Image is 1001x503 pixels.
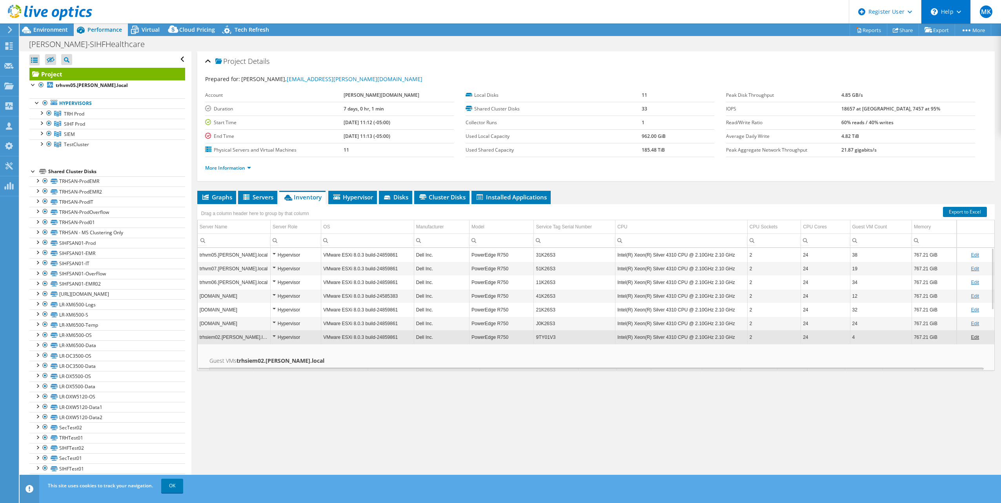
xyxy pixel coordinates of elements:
td: Column Manufacturer, Value Dell Inc. [414,317,469,330]
div: Memory [914,222,931,232]
td: Column CPU Cores, Value 24 [801,248,850,262]
span: MK [980,5,992,18]
td: Model Column [470,220,534,234]
td: Column Model, Value PowerEdge R750 [470,275,534,289]
a: LR-DXW5120-OS [29,392,185,402]
a: Edit [971,252,979,258]
a: Export [919,24,955,36]
td: CPU Sockets Column [747,220,801,234]
td: Column Model, Value PowerEdge R750 [470,303,534,317]
td: Column CPU Sockets, Value 2 [747,317,801,330]
td: Column Manufacturer, Value Dell Inc. [414,262,469,275]
a: Export to Excel [943,207,987,217]
a: Reports [850,24,887,36]
a: LR-DXW5120-Data2 [29,412,185,422]
td: Column Manufacturer, Filter cell [414,233,469,247]
a: TRHTest01 [29,433,185,443]
div: Manufacturer [416,222,444,232]
a: SecTest01 [29,453,185,463]
td: Server Name Column [198,220,270,234]
a: OK [161,479,183,493]
td: Column Server Role, Value Hypervisor [270,330,321,344]
td: Column Manufacturer, Value Dell Inc. [414,289,469,303]
td: Column OS, Value VMware ESXi 8.0.3 build-24859861 [321,262,414,275]
a: Edit [971,293,979,299]
span: Virtual [142,26,160,33]
td: Column Model, Value PowerEdge R750 [470,317,534,330]
div: Server Role [273,222,297,232]
td: Column CPU, Value Intel(R) Xeon(R) Silver 4310 CPU @ 2.10GHz 2.10 GHz [615,262,748,275]
td: Column Service Tag Serial Number, Value 9TY01V3 [534,330,615,344]
td: Guest VM Count Column [850,220,912,234]
label: Peak Disk Throughput [726,91,841,99]
td: Column CPU Sockets, Value 2 [747,303,801,317]
td: Column CPU Cores, Value 24 [801,317,850,330]
a: SIHFSAN01-OverFlow [29,269,185,279]
td: Manufacturer Column [414,220,469,234]
a: TRHTest02 [29,474,185,484]
td: Column Guest VM Count, Value 4 [850,330,912,344]
td: Column Server Role, Value Hypervisor [270,317,321,330]
label: Prepared for: [205,75,240,83]
td: Column Guest VM Count, Value 12 [850,289,912,303]
a: TRH Prod [29,109,185,119]
td: Column CPU, Value Intel(R) Xeon(R) Silver 4310 CPU @ 2.10GHz 2.10 GHz [615,330,748,344]
div: CPU Cores [803,222,827,232]
div: CPU Sockets [750,222,777,232]
td: Column OS, Value VMware ESXi 8.0.3 build-24859861 [321,330,414,344]
a: SIHF Prod [29,119,185,129]
label: Account [205,91,344,99]
a: LR-XM6500-Temp [29,320,185,330]
b: 1 [642,119,644,126]
td: Column OS, Value VMware ESXi 8.0.3 build-24859861 [321,248,414,262]
b: 21.87 gigabits/s [841,147,877,153]
span: Installed Applications [475,193,547,201]
a: SIHFTest01 [29,463,185,474]
div: Hypervisor [273,278,319,287]
label: Used Local Capacity [466,132,642,140]
a: Edit [971,335,979,340]
a: TestCluster [29,139,185,150]
td: Column Server Role, Value Hypervisor [270,262,321,275]
td: Column Memory, Value 767.21 GiB [912,330,956,344]
span: Cloud Pricing [179,26,215,33]
a: TRHSAN-ProdEMR [29,176,185,186]
b: [DATE] 11:13 (-05:00) [344,133,390,139]
td: Column Model, Filter cell [470,233,534,247]
label: End Time [205,132,344,140]
td: Column Model, Value PowerEdge R750 [470,330,534,344]
td: Column OS, Value VMware ESXi 8.0.3 build-24859861 [321,275,414,289]
a: SIEM [29,129,185,139]
label: Read/Write Ratio [726,119,841,127]
td: Column CPU Cores, Value 24 [801,303,850,317]
td: OS Column [321,220,414,234]
a: LR-DX5500-Data [29,382,185,392]
div: Guest VM Count [852,222,887,232]
div: Data grid [197,204,995,371]
td: Column CPU Sockets, Value 2 [747,248,801,262]
a: LR-XM6500-S [29,309,185,320]
td: Column Server Role, Value Hypervisor [270,248,321,262]
a: SIHFSAN01-IT [29,258,185,268]
label: Used Shared Capacity [466,146,642,154]
td: Column CPU Sockets, Value 2 [747,289,801,303]
b: 60% reads / 40% writes [841,119,894,126]
td: Column Service Tag Serial Number, Value 51K26S3 [534,262,615,275]
td: Column CPU, Value Intel(R) Xeon(R) Silver 4310 CPU @ 2.10GHz 2.10 GHz [615,248,748,262]
td: Column Server Name, Value trhsiem02.touchette.local [198,330,270,344]
td: Column Server Role, Value Hypervisor [270,289,321,303]
td: Memory Column [912,220,956,234]
a: LR-DC3500-Data [29,361,185,371]
a: Edit [971,307,979,313]
td: Column Guest VM Count, Value 38 [850,248,912,262]
span: [PERSON_NAME], [241,75,422,83]
label: Physical Servers and Virtual Machines [205,146,344,154]
span: Inventory [283,193,322,201]
b: 185.48 TiB [642,147,665,153]
td: Column CPU Cores, Value 24 [801,262,850,275]
td: Column CPU Sockets, Value 2 [747,330,801,344]
a: SIHFSAN01-Prod [29,238,185,248]
td: Column Model, Value PowerEdge R750 [470,248,534,262]
div: Hypervisor [273,291,319,301]
td: Column Service Tag Serial Number, Value 11K26S3 [534,275,615,289]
